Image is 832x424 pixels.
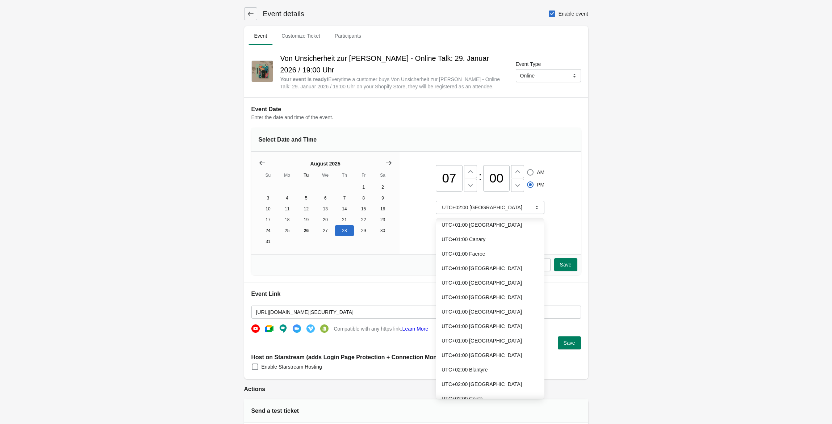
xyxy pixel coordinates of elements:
[316,169,335,182] th: Wednesday
[335,225,354,236] button: Thursday August 28 2025
[259,203,278,214] button: Sunday August 10 2025
[277,193,297,203] button: Monday August 4 2025
[354,193,373,203] button: Friday August 8 2025
[252,61,273,82] img: KopfrauschTalk4.jpg
[276,29,326,42] span: Customize Ticket
[354,225,373,236] button: Friday August 29 2025
[297,193,316,203] button: Tuesday August 5 2025
[248,29,273,42] span: Event
[354,214,373,225] button: Friday August 22 2025
[439,349,542,362] button: UTC+01:00 [GEOGRAPHIC_DATA]
[244,385,588,394] h2: Actions
[439,392,542,405] button: UTC+02:00 Ceuta
[277,203,297,214] button: Monday August 11 2025
[560,262,572,268] span: Save
[259,236,278,247] button: Sunday August 31 2025
[320,324,329,333] img: shopify-b17b33348d1e82e582ef0e2c9e9faf47.png
[382,156,395,169] button: Show next month, September 2025
[537,181,544,188] span: PM
[439,363,542,376] button: UTC+02:00 Blantyre
[280,76,329,82] strong: Your event is ready !
[280,76,504,90] div: Everytime a customer buys Von Unsicherheit zur [PERSON_NAME] - Online Talk: 29. Januar 2026 / 19:...
[554,258,577,271] button: Save
[251,324,260,333] img: youtube-b4f2b64af1b614ce26dc15ab005f3ec1.png
[251,114,333,120] span: Enter the date and time of the event.
[277,214,297,225] button: Monday August 18 2025
[439,320,542,333] button: UTC+01:00 [GEOGRAPHIC_DATA]
[256,156,269,169] button: Show previous month, July 2025
[436,201,544,214] button: UTC+02:00 [GEOGRAPHIC_DATA]
[439,262,542,275] button: UTC+01:00 [GEOGRAPHIC_DATA]
[559,10,588,17] span: Enable event
[373,193,392,203] button: Saturday August 9 2025
[259,225,278,236] button: Sunday August 24 2025
[354,203,373,214] button: Friday August 15 2025
[259,193,278,203] button: Sunday August 3 2025
[564,340,575,346] span: Save
[316,203,335,214] button: Wednesday August 13 2025
[335,203,354,214] button: Thursday August 14 2025
[306,324,315,333] img: vimeo-560bbffc7e56379122b0da8638c6b73a.png
[439,247,542,260] button: UTC+01:00 Faeroe
[297,169,316,182] th: Tuesday
[329,29,367,42] span: Participants
[335,193,354,203] button: Thursday August 7 2025
[439,305,542,318] button: UTC+01:00 [GEOGRAPHIC_DATA]
[316,193,335,203] button: Wednesday August 6 2025
[373,225,392,236] button: Saturday August 30 2025
[297,225,316,236] button: Today Tuesday August 26 2025
[265,324,273,333] img: google-meeting-003a4ac0a6bd29934347c2d6ec0e8d4d.png
[354,169,373,182] th: Friday
[259,135,353,144] div: Select Date and Time
[373,214,392,225] button: Saturday August 23 2025
[439,291,542,304] button: UTC+01:00 [GEOGRAPHIC_DATA]
[297,214,316,225] button: Tuesday August 19 2025
[402,326,428,332] a: Learn More
[354,182,373,193] button: Friday August 1 2025
[257,9,305,19] h1: Event details
[251,353,581,362] h2: Host on Starstream (adds Login Page Protection + Connection Monitoring)
[373,169,392,182] th: Saturday
[558,336,581,349] button: Save
[439,218,542,231] button: UTC+01:00 [GEOGRAPHIC_DATA]
[316,225,335,236] button: Wednesday August 27 2025
[334,325,428,332] span: Compatible with any https link.
[297,203,316,214] button: Tuesday August 12 2025
[373,203,392,214] button: Saturday August 16 2025
[262,363,322,370] span: Enable Starstream Hosting
[279,324,287,333] img: hangout-ee6acdd14049546910bffd711ce10325.png
[277,225,297,236] button: Monday August 25 2025
[259,214,278,225] button: Sunday August 17 2025
[439,233,542,246] button: UTC+01:00 Canary
[293,324,301,333] img: zoom-d2aebb472394d9f99a89fc36b09dd972.png
[277,169,297,182] th: Monday
[251,105,581,114] h2: Event Date
[516,60,541,68] label: Event Type
[537,169,544,176] span: AM
[439,378,542,391] button: UTC+02:00 [GEOGRAPHIC_DATA]
[442,205,522,210] span: UTC+02:00 [GEOGRAPHIC_DATA]
[439,334,542,347] button: UTC+01:00 [GEOGRAPHIC_DATA]
[478,173,482,180] div: :
[251,290,581,298] h2: Event Link
[373,182,392,193] button: Saturday August 2 2025
[316,214,335,225] button: Wednesday August 20 2025
[335,169,354,182] th: Thursday
[335,214,354,225] button: Thursday August 21 2025
[251,306,581,319] input: https://secret-url.com
[251,407,350,415] div: Send a test ticket
[259,169,278,182] th: Sunday
[280,53,504,76] h2: Von Unsicherheit zur [PERSON_NAME] - Online Talk: 29. Januar 2026 / 19:00 Uhr
[439,276,542,289] button: UTC+01:00 [GEOGRAPHIC_DATA]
